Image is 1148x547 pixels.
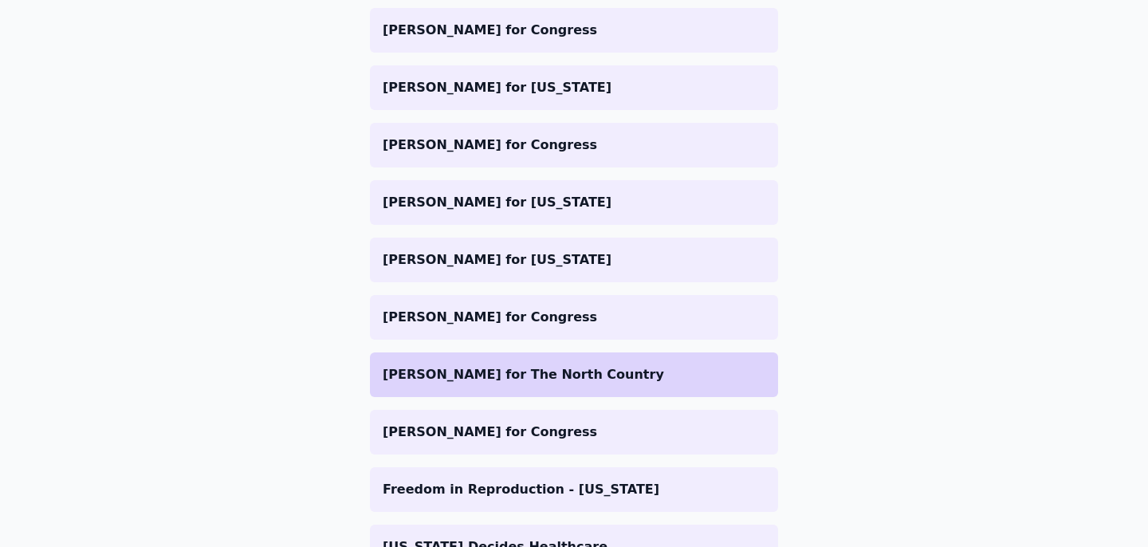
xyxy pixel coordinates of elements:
[370,8,778,53] a: [PERSON_NAME] for Congress
[370,295,778,340] a: [PERSON_NAME] for Congress
[383,193,765,212] p: [PERSON_NAME] for [US_STATE]
[383,136,765,155] p: [PERSON_NAME] for Congress
[383,308,765,327] p: [PERSON_NAME] for Congress
[370,238,778,282] a: [PERSON_NAME] for [US_STATE]
[370,352,778,397] a: [PERSON_NAME] for The North Country
[383,423,765,442] p: [PERSON_NAME] for Congress
[370,180,778,225] a: [PERSON_NAME] for [US_STATE]
[383,365,765,384] p: [PERSON_NAME] for The North Country
[370,123,778,167] a: [PERSON_NAME] for Congress
[383,480,765,499] p: Freedom in Reproduction - [US_STATE]
[370,65,778,110] a: [PERSON_NAME] for [US_STATE]
[370,410,778,455] a: [PERSON_NAME] for Congress
[383,78,765,97] p: [PERSON_NAME] for [US_STATE]
[383,250,765,270] p: [PERSON_NAME] for [US_STATE]
[383,21,765,40] p: [PERSON_NAME] for Congress
[370,467,778,512] a: Freedom in Reproduction - [US_STATE]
